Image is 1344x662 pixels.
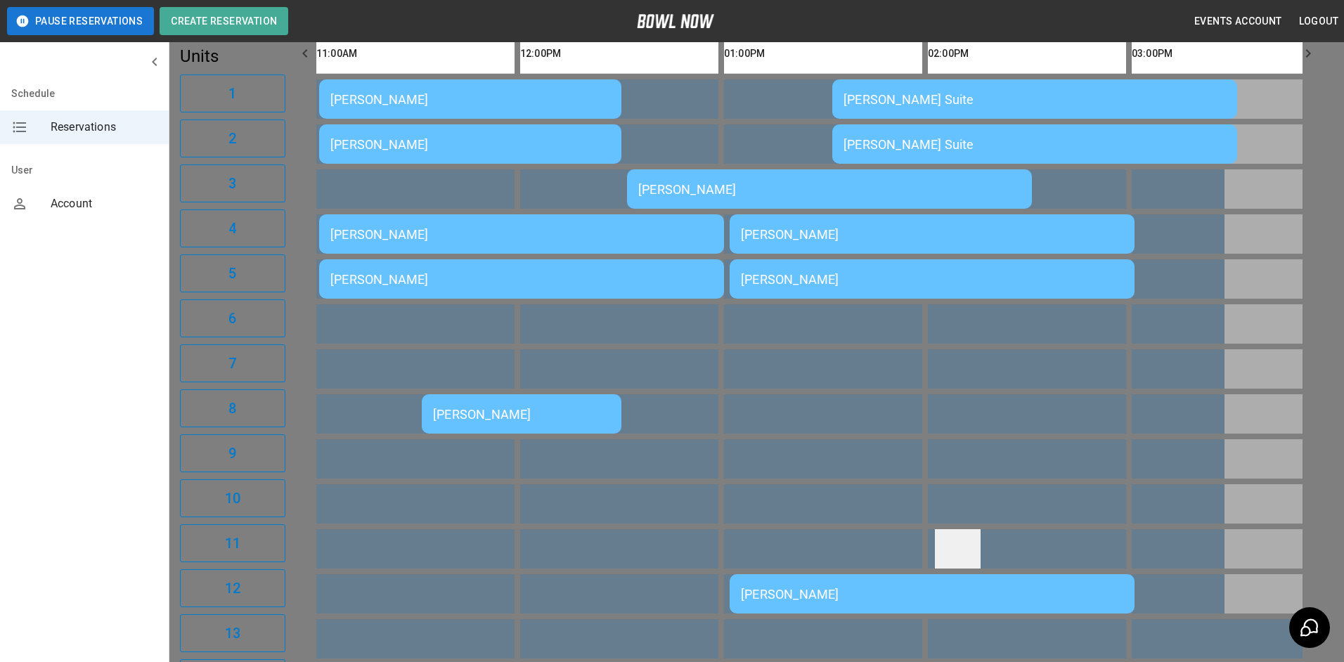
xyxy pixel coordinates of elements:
[228,397,236,420] h6: 8
[228,127,236,150] h6: 2
[51,195,157,212] span: Account
[51,119,157,136] span: Reservations
[225,487,240,510] h6: 10
[330,227,713,242] div: [PERSON_NAME]
[1189,8,1288,34] button: Events Account
[637,14,714,28] img: logo
[228,82,236,105] h6: 1
[844,137,1226,152] div: [PERSON_NAME] Suite
[225,622,240,644] h6: 13
[160,7,288,35] button: Create Reservation
[330,92,610,107] div: [PERSON_NAME]
[228,307,236,330] h6: 6
[228,352,236,375] h6: 7
[741,587,1123,602] div: [PERSON_NAME]
[225,577,240,599] h6: 12
[433,407,610,422] div: [PERSON_NAME]
[228,172,236,195] h6: 3
[741,227,1123,242] div: [PERSON_NAME]
[844,92,1226,107] div: [PERSON_NAME] Suite
[330,137,610,152] div: [PERSON_NAME]
[225,532,240,554] h6: 11
[638,182,1021,197] div: [PERSON_NAME]
[330,272,713,287] div: [PERSON_NAME]
[228,217,236,240] h6: 4
[741,272,1123,287] div: [PERSON_NAME]
[1293,8,1344,34] button: Logout
[228,262,236,285] h6: 5
[7,7,154,35] button: Pause Reservations
[228,442,236,465] h6: 9
[180,45,285,67] h5: Units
